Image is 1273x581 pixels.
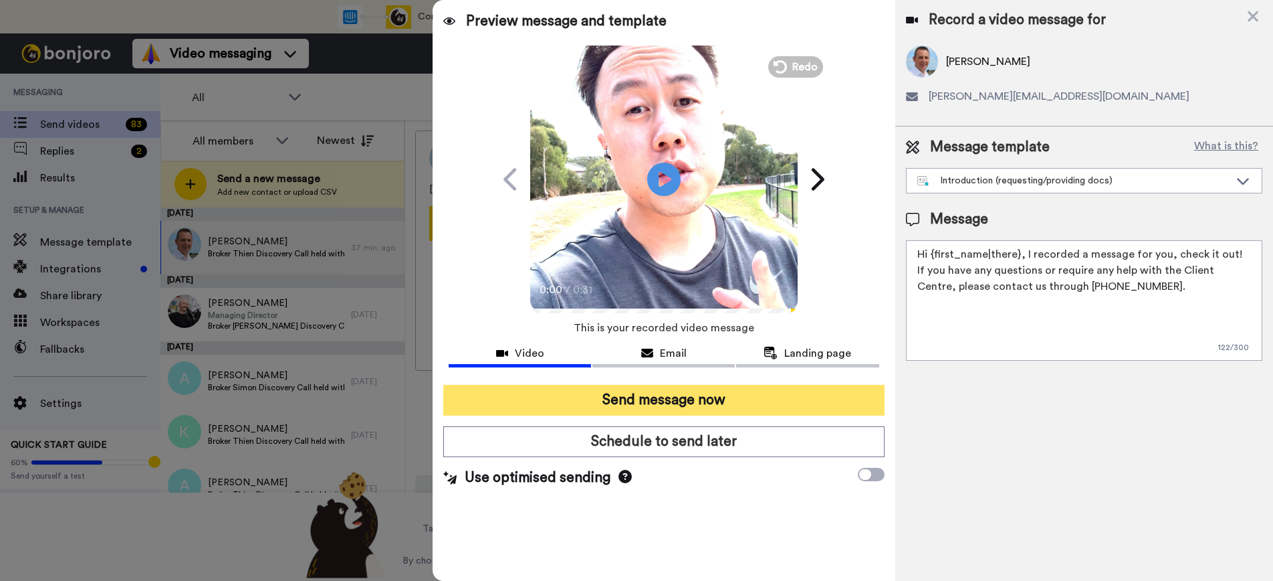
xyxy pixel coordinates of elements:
[443,385,884,416] button: Send message now
[566,282,570,298] span: /
[917,174,1230,187] div: Introduction (requesting/providing docs)
[573,282,596,298] span: 0:31
[930,210,988,230] span: Message
[574,313,754,343] span: This is your recorded video message
[465,468,610,488] span: Use optimised sending
[660,345,687,361] span: Email
[443,426,884,457] button: Schedule to send later
[784,345,851,361] span: Landing page
[1190,137,1262,157] button: What is this?
[906,240,1262,361] textarea: Hi {first_name|there}, I recorded a message for you, check it out! If you have any questions or r...
[540,282,563,298] span: 0:00
[515,345,544,361] span: Video
[917,176,930,187] img: nextgen-template.svg
[930,137,1050,157] span: Message template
